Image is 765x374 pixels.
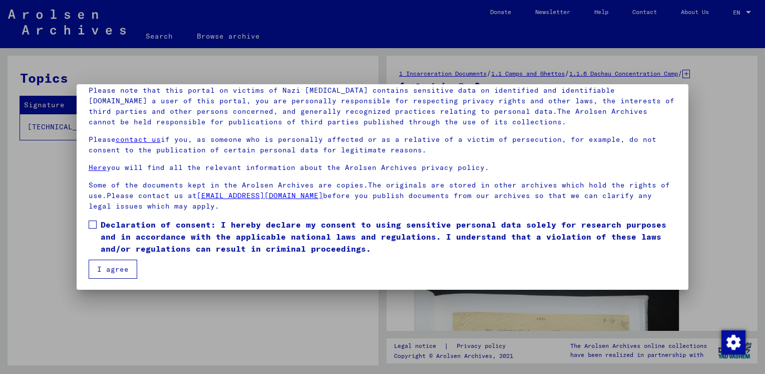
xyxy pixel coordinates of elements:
a: [EMAIL_ADDRESS][DOMAIN_NAME] [197,191,323,200]
p: you will find all the relevant information about the Arolsen Archives privacy policy. [89,162,676,173]
p: Please note that this portal on victims of Nazi [MEDICAL_DATA] contains sensitive data on identif... [89,85,676,127]
span: Declaration of consent: I hereby declare my consent to using sensitive personal data solely for r... [101,219,676,255]
p: Please if you, as someone who is personally affected or as a relative of a victim of persecution,... [89,134,676,155]
img: Change consent [721,330,745,354]
a: contact us [116,135,161,144]
button: I agree [89,260,137,279]
p: Some of the documents kept in the Arolsen Archives are copies.The originals are stored in other a... [89,180,676,212]
a: Here [89,163,107,172]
